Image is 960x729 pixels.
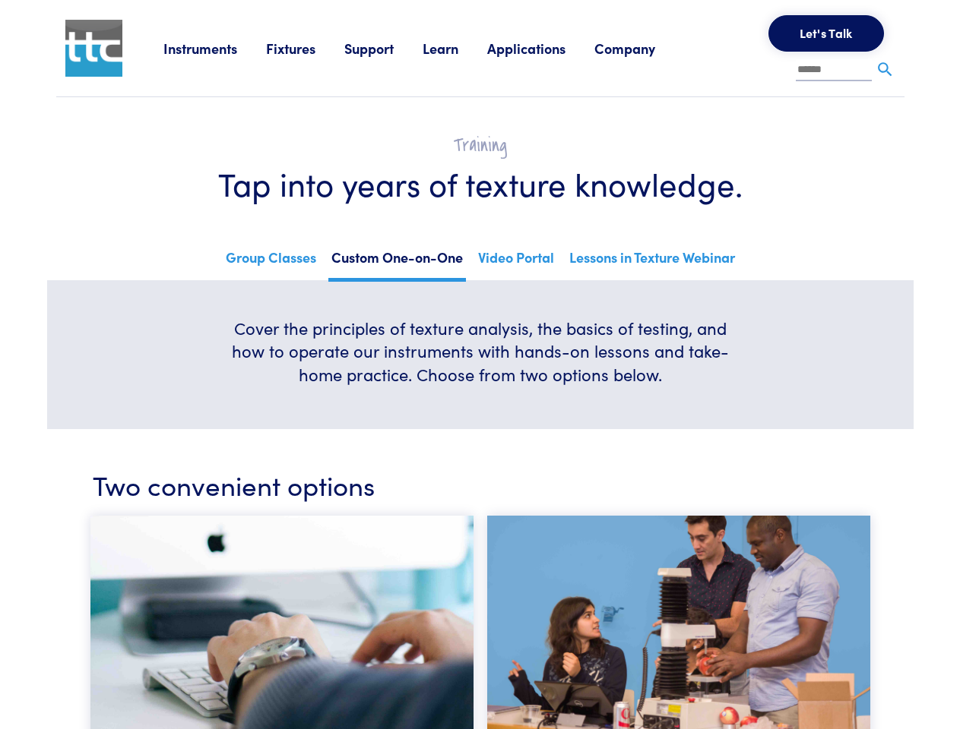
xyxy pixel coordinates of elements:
h1: Tap into years of texture knowledge. [93,163,868,204]
h6: Cover the principles of texture analysis, the basics of testing, and how to operate our instrumen... [225,317,736,387]
button: Let's Talk [768,15,884,52]
a: Custom One-on-One [328,245,466,282]
a: Learn [423,39,487,58]
a: Video Portal [475,245,557,278]
a: Instruments [163,39,266,58]
a: Company [594,39,684,58]
h3: Two convenient options [93,465,868,503]
a: Lessons in Texture Webinar [566,245,738,278]
h2: Training [93,134,868,157]
img: ttc_logo_1x1_v1.0.png [65,20,122,77]
a: Support [344,39,423,58]
a: Fixtures [266,39,344,58]
a: Group Classes [223,245,319,278]
a: Applications [487,39,594,58]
